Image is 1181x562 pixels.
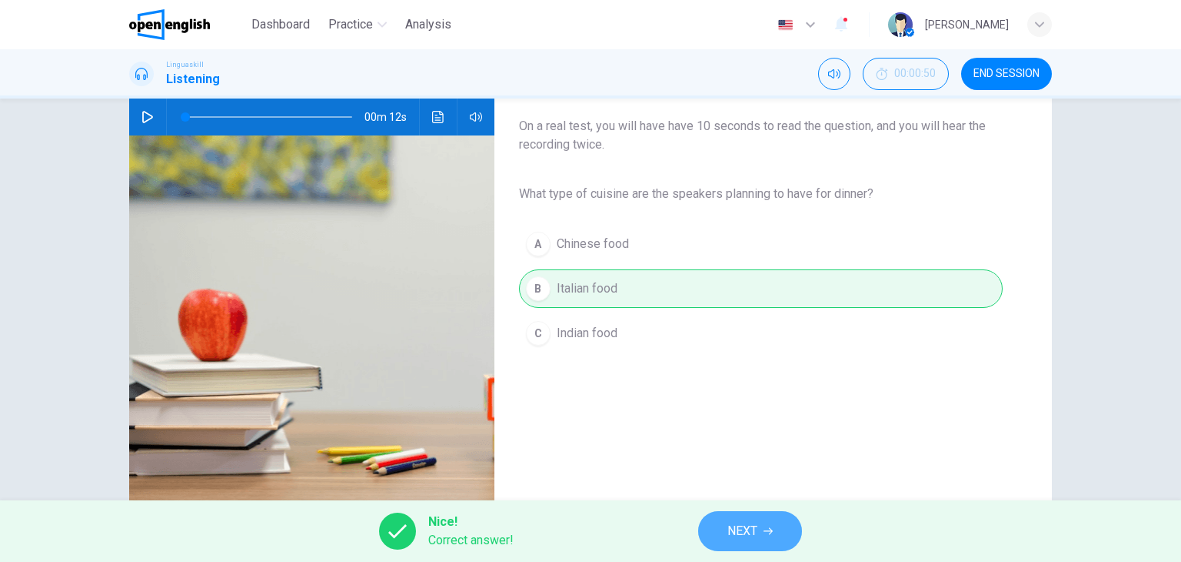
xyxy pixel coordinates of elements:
span: Analysis [405,15,451,34]
button: Practice [322,11,393,38]
h1: Listening [166,70,220,89]
button: 00:00:50 [863,58,949,90]
span: Nice! [428,513,514,531]
span: Linguaskill [166,59,204,70]
button: END SESSION [961,58,1052,90]
a: OpenEnglish logo [129,9,245,40]
img: Listen to a conversation about dinner plans. [129,135,494,510]
span: What type of cuisine are the speakers planning to have for dinner? [519,185,1003,203]
span: Correct answer! [428,531,514,550]
div: Mute [818,58,850,90]
img: Profile picture [888,12,913,37]
span: 00m 12s [364,99,419,135]
button: Click to see the audio transcription [426,99,451,135]
button: Dashboard [245,11,316,38]
button: NEXT [698,511,802,551]
span: END SESSION [973,68,1040,80]
span: On a real test, you will have have 10 seconds to read the question, and you will hear the recordi... [519,117,1003,154]
span: Dashboard [251,15,310,34]
img: OpenEnglish logo [129,9,210,40]
span: 00:00:50 [894,68,936,80]
img: en [776,19,795,31]
div: [PERSON_NAME] [925,15,1009,34]
button: Analysis [399,11,457,38]
span: NEXT [727,520,757,542]
div: Hide [863,58,949,90]
span: Practice [328,15,373,34]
